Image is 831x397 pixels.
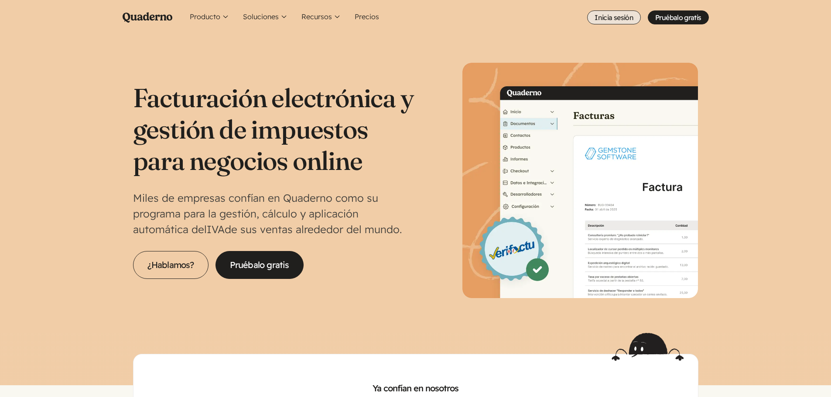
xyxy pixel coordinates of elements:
a: Inicia sesión [587,10,641,24]
a: ¿Hablamos? [133,251,209,279]
a: Pruébalo gratis [648,10,708,24]
img: Interfaz de Quaderno mostrando la página Factura con el distintivo Verifactu [462,63,698,298]
h1: Facturación electrónica y gestión de impuestos para negocios online [133,82,416,176]
p: Miles de empresas confían en Quaderno como su programa para la gestión, cálculo y aplicación auto... [133,190,416,237]
abbr: Impuesto sobre el Valor Añadido [207,223,225,236]
h2: Ya confían en nosotros [147,382,684,394]
a: Pruébalo gratis [215,251,304,279]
